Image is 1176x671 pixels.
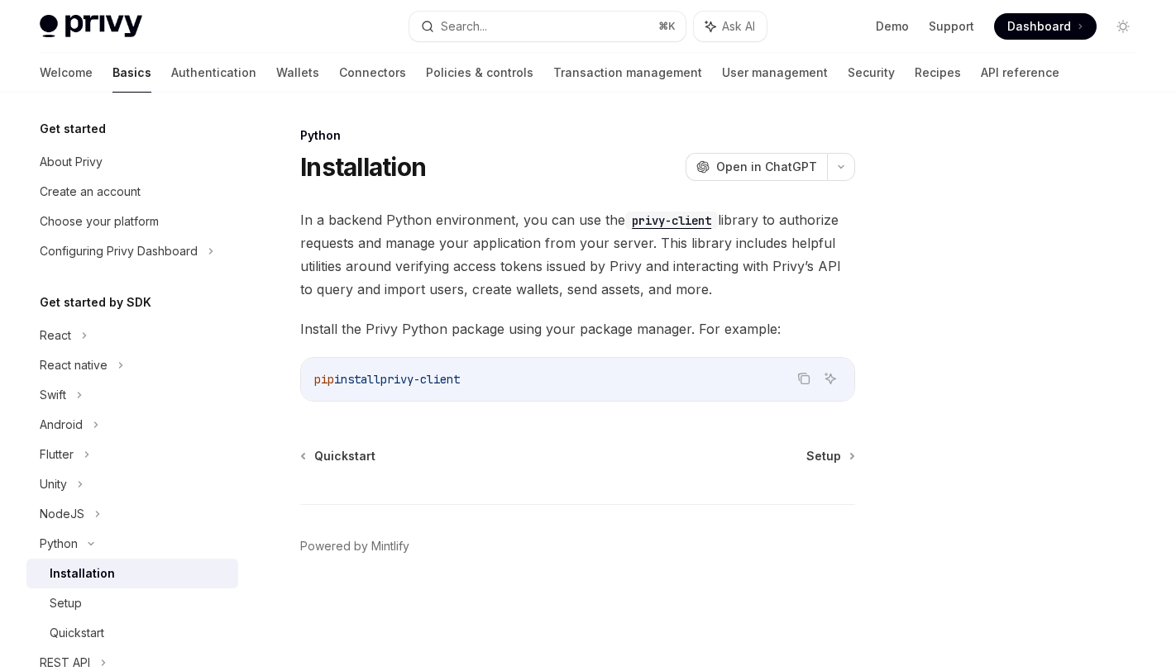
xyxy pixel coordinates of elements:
[276,53,319,93] a: Wallets
[26,147,238,177] a: About Privy
[26,588,238,618] a: Setup
[793,368,815,389] button: Copy the contents from the code block
[300,208,855,301] span: In a backend Python environment, you can use the library to authorize requests and manage your ap...
[112,53,151,93] a: Basics
[302,448,375,464] a: Quickstart
[40,152,103,172] div: About Privy
[848,53,895,93] a: Security
[722,18,755,35] span: Ask AI
[40,182,141,202] div: Create an account
[409,12,685,41] button: Search...⌘K
[686,153,827,181] button: Open in ChatGPT
[50,623,104,643] div: Quickstart
[806,448,853,464] a: Setup
[40,212,159,231] div: Choose your platform
[339,53,406,93] a: Connectors
[981,53,1059,93] a: API reference
[314,372,334,387] span: pip
[40,119,106,139] h5: Get started
[334,372,380,387] span: install
[40,241,198,261] div: Configuring Privy Dashboard
[40,53,93,93] a: Welcome
[1110,13,1136,40] button: Toggle dark mode
[26,618,238,648] a: Quickstart
[553,53,702,93] a: Transaction management
[40,15,142,38] img: light logo
[300,152,426,182] h1: Installation
[50,593,82,613] div: Setup
[300,317,855,340] span: Install the Privy Python package using your package manager. For example:
[380,372,460,387] span: privy-client
[40,293,151,312] h5: Get started by SDK
[40,474,67,494] div: Unity
[26,177,238,207] a: Create an account
[300,538,409,554] a: Powered by Mintlify
[40,534,78,554] div: Python
[820,368,841,389] button: Ask AI
[50,564,115,583] div: Installation
[876,18,909,35] a: Demo
[300,127,855,144] div: Python
[716,159,817,175] span: Open in ChatGPT
[26,559,238,588] a: Installation
[806,448,841,464] span: Setup
[171,53,256,93] a: Authentication
[40,504,84,524] div: NodeJS
[915,53,961,93] a: Recipes
[40,415,83,435] div: Android
[929,18,974,35] a: Support
[40,445,74,464] div: Flutter
[26,207,238,236] a: Choose your platform
[694,12,767,41] button: Ask AI
[994,13,1097,40] a: Dashboard
[441,17,487,36] div: Search...
[625,212,718,228] a: privy-client
[314,448,375,464] span: Quickstart
[625,212,718,230] code: privy-client
[658,20,676,33] span: ⌘ K
[40,385,66,405] div: Swift
[426,53,533,93] a: Policies & controls
[40,355,108,375] div: React native
[722,53,828,93] a: User management
[1007,18,1071,35] span: Dashboard
[40,326,71,345] div: React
